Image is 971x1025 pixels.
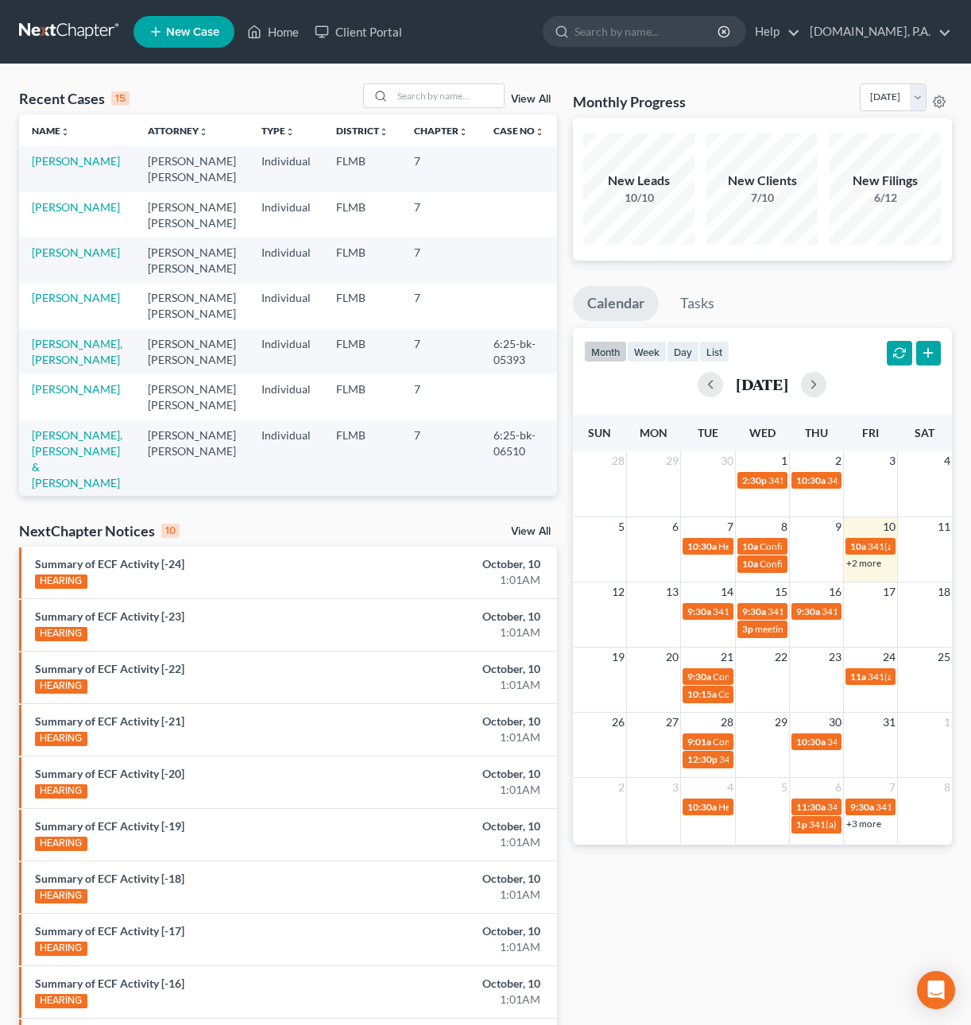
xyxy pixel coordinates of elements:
span: 10a [742,540,758,552]
div: October, 10 [383,556,541,572]
span: 10:30a [796,736,826,748]
a: Summary of ECF Activity [-19] [35,819,184,833]
td: FLMB [323,238,401,283]
input: Search by name... [393,84,504,107]
div: October, 10 [383,923,541,939]
a: [PERSON_NAME], [PERSON_NAME] [32,337,122,366]
span: 22 [773,648,789,667]
td: [PERSON_NAME] [PERSON_NAME] [135,284,249,329]
h2: [DATE] [736,376,788,393]
td: [PERSON_NAME] [PERSON_NAME] [135,329,249,374]
td: Individual [249,420,323,497]
i: unfold_more [60,127,70,137]
a: Typeunfold_more [261,125,295,137]
i: unfold_more [285,127,295,137]
span: 341(a) meeting [809,818,872,830]
span: 23 [827,648,843,667]
span: 9 [834,517,843,536]
span: 17 [881,582,897,601]
td: 6:25-bk-06510 [481,420,557,497]
span: 341(a) meeting [827,474,890,486]
td: Individual [249,146,323,191]
a: Summary of ECF Activity [-21] [35,714,184,728]
span: 341(a) meeting [768,474,831,486]
a: [PERSON_NAME] [32,246,120,259]
div: HEARING [35,837,87,851]
span: 28 [719,713,735,732]
span: 9:30a [850,801,874,813]
a: Summary of ECF Activity [-18] [35,872,184,885]
span: meeting of creditors [755,623,838,635]
a: Home [239,17,307,46]
div: 15 [111,91,130,106]
div: October, 10 [383,818,541,834]
span: Confirmation hearing [713,671,803,683]
a: Client Portal [307,17,410,46]
span: 5 [780,778,789,797]
span: 29 [773,713,789,732]
div: October, 10 [383,661,541,677]
span: 4 [942,451,952,470]
a: View All [511,94,551,105]
td: 7 [401,420,481,497]
span: 341(a) meeting [827,736,890,748]
a: Case Nounfold_more [493,125,544,137]
div: 6/12 [830,190,941,206]
div: 1:01AM [383,834,541,850]
span: 4 [725,778,735,797]
span: 6 [671,517,680,536]
div: October, 10 [383,766,541,782]
span: 9:30a [687,671,711,683]
span: 9:01a [687,736,711,748]
td: 7 [401,374,481,420]
td: 7 [401,329,481,374]
span: 10:30a [796,474,826,486]
div: HEARING [35,679,87,694]
span: 10a [742,558,758,570]
span: 12 [610,582,626,601]
i: unfold_more [458,127,468,137]
td: Individual [249,238,323,283]
div: HEARING [35,627,87,641]
button: day [667,341,699,362]
span: Sat [915,426,934,439]
a: Summary of ECF Activity [-23] [35,609,184,623]
span: 15 [773,582,789,601]
div: HEARING [35,942,87,956]
div: HEARING [35,732,87,746]
span: 28 [610,451,626,470]
span: 27 [664,713,680,732]
span: Hearing [718,801,752,813]
i: unfold_more [535,127,544,137]
span: 9:30a [742,605,766,617]
td: [PERSON_NAME] [PERSON_NAME] [135,374,249,420]
td: FLMB [323,420,401,497]
td: Individual [249,374,323,420]
a: Help [747,17,800,46]
span: 341(a) meeting [876,801,938,813]
a: [DOMAIN_NAME], P.A. [802,17,951,46]
a: Nameunfold_more [32,125,70,137]
span: Fri [862,426,879,439]
span: Wed [749,426,776,439]
span: Hearing [718,540,752,552]
span: 3p [742,623,753,635]
div: 1:01AM [383,887,541,903]
span: 8 [780,517,789,536]
span: 10:15a [687,688,717,700]
span: 10:30a [687,801,717,813]
span: 2:30p [742,474,767,486]
span: 3 [888,451,897,470]
a: [PERSON_NAME] [32,200,120,214]
a: +2 more [846,557,881,569]
td: [PERSON_NAME] [PERSON_NAME] [135,420,249,497]
div: New Clients [706,172,818,190]
span: 6 [834,778,843,797]
span: 8 [942,778,952,797]
div: 1:01AM [383,939,541,955]
span: 24 [881,648,897,667]
div: October, 10 [383,871,541,887]
span: 20 [664,648,680,667]
td: 7 [401,238,481,283]
i: unfold_more [379,127,389,137]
